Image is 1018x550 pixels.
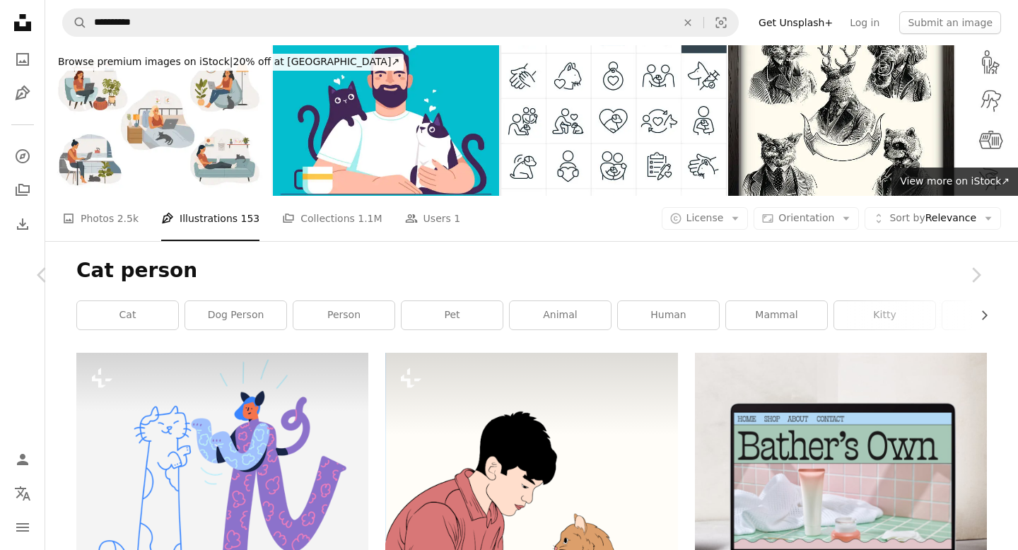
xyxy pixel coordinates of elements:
[185,301,286,329] a: dog person
[704,9,738,36] button: Visual search
[8,176,37,204] a: Collections
[8,479,37,508] button: Language
[933,207,1018,343] a: Next
[8,513,37,542] button: Menu
[865,207,1001,230] button: Sort byRelevance
[834,301,935,329] a: kitty
[62,8,739,37] form: Find visuals sitewide
[618,301,719,329] a: human
[728,45,954,196] img: Hipster animals set
[662,207,749,230] button: License
[58,56,233,67] span: Browse premium images on iStock |
[405,196,461,241] a: Users 1
[402,301,503,329] a: pet
[899,11,1001,34] button: Submit an image
[8,79,37,107] a: Illustrations
[273,45,499,196] img: Man at the table with cats
[501,45,727,196] img: Pet Adoption Thin Line Icons - Editable Stroke
[889,211,976,226] span: Relevance
[8,45,37,74] a: Photos
[900,175,1010,187] span: View more on iStock ↗
[58,56,399,67] span: 20% off at [GEOGRAPHIC_DATA] ↗
[841,11,888,34] a: Log in
[282,196,382,241] a: Collections 1.1M
[358,211,382,226] span: 1.1M
[63,9,87,36] button: Search Unsplash
[750,11,841,34] a: Get Unsplash+
[672,9,703,36] button: Clear
[510,301,611,329] a: animal
[891,168,1018,196] a: View more on iStock↗
[62,196,139,241] a: Photos 2.5k
[76,492,368,505] a: A drawing of a cat and a letter m
[8,445,37,474] a: Log in / Sign up
[726,301,827,329] a: mammal
[454,211,460,226] span: 1
[45,45,271,196] img: Young woman with laptop in home interior. Vector flat cartoon illustration
[778,212,834,223] span: Orientation
[889,212,925,223] span: Sort by
[754,207,859,230] button: Orientation
[117,211,139,226] span: 2.5k
[76,258,987,283] h1: Cat person
[77,301,178,329] a: cat
[45,45,412,79] a: Browse premium images on iStock|20% off at [GEOGRAPHIC_DATA]↗
[8,142,37,170] a: Explore
[686,212,724,223] span: License
[293,301,394,329] a: person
